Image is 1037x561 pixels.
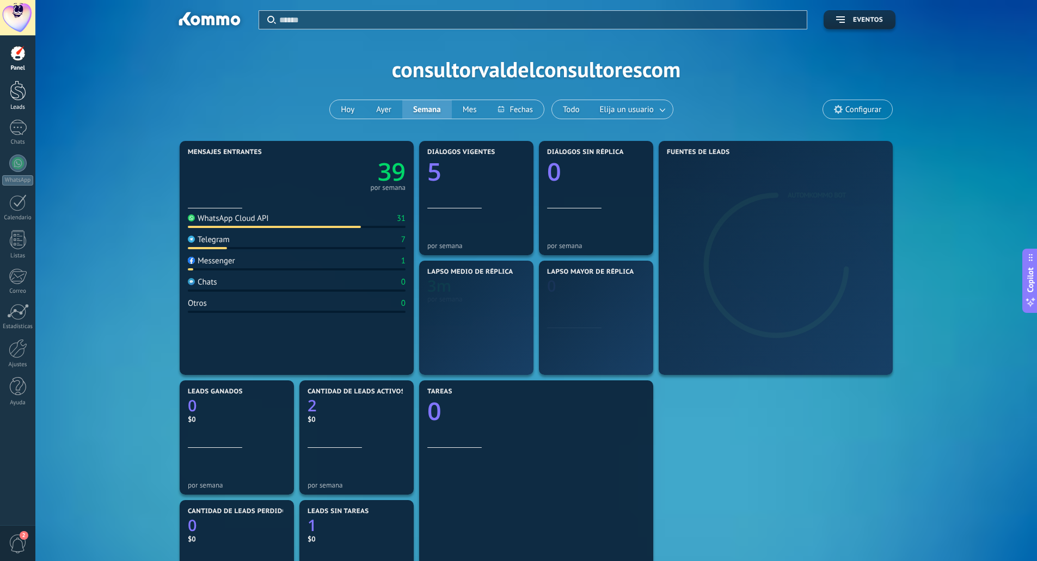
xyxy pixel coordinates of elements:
[427,149,495,156] span: Diálogos vigentes
[308,481,406,489] div: por semana
[547,268,634,276] span: Lapso mayor de réplica
[2,361,34,368] div: Ajustes
[547,149,624,156] span: Diálogos sin réplica
[308,515,317,536] text: 1
[188,298,207,309] div: Otros
[547,242,645,250] div: por semana
[188,278,195,285] img: Chats
[401,277,406,287] div: 0
[188,277,217,287] div: Chats
[487,100,543,119] button: Fechas
[365,100,402,119] button: Ayer
[2,104,34,111] div: Leads
[188,388,243,396] span: Leads ganados
[188,508,291,515] span: Cantidad de leads perdidos
[552,100,591,119] button: Todo
[20,531,28,540] span: 2
[2,139,34,146] div: Chats
[1025,267,1036,292] span: Copilot
[188,214,195,221] img: WhatsApp Cloud API
[188,395,286,416] a: 0
[188,213,269,224] div: WhatsApp Cloud API
[401,298,406,309] div: 0
[297,155,406,188] a: 39
[188,515,197,536] text: 0
[427,275,451,297] text: 3m
[378,155,406,188] text: 39
[397,213,406,224] div: 31
[330,100,365,119] button: Hoy
[2,323,34,330] div: Estadísticas
[188,235,230,245] div: Telegram
[2,214,34,221] div: Calendario
[2,399,34,406] div: Ayuda
[188,415,286,424] div: $0
[591,100,673,119] button: Elija un usuario
[188,481,286,489] div: por semana
[308,508,369,515] span: Leads sin tareas
[188,149,262,156] span: Mensajes entrantes
[427,268,513,276] span: Lapso medio de réplica
[598,102,656,117] span: Elija un usuario
[308,415,406,424] div: $0
[427,242,525,250] div: por semana
[845,105,881,114] span: Configurar
[188,236,195,243] img: Telegram
[788,190,846,200] a: automkommo bot
[427,155,441,188] text: 5
[402,100,452,119] button: Semana
[2,252,34,260] div: Listas
[188,534,286,544] div: $0
[853,16,883,24] span: Eventos
[308,395,406,416] a: 2
[188,256,235,266] div: Messenger
[547,275,556,297] text: 0
[401,235,406,245] div: 7
[667,149,730,156] span: Fuentes de leads
[308,388,405,396] span: Cantidad de leads activos
[308,534,406,544] div: $0
[188,395,197,416] text: 0
[308,395,317,416] text: 2
[370,185,406,190] div: por semana
[427,394,645,428] a: 0
[427,388,452,396] span: Tareas
[2,175,33,186] div: WhatsApp
[2,65,34,72] div: Panel
[401,256,406,266] div: 1
[308,515,406,536] a: 1
[452,100,488,119] button: Mes
[2,288,34,295] div: Correo
[427,394,441,428] text: 0
[824,10,895,29] button: Eventos
[188,515,286,536] a: 0
[188,257,195,264] img: Messenger
[547,155,561,188] text: 0
[427,295,525,303] div: por semana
